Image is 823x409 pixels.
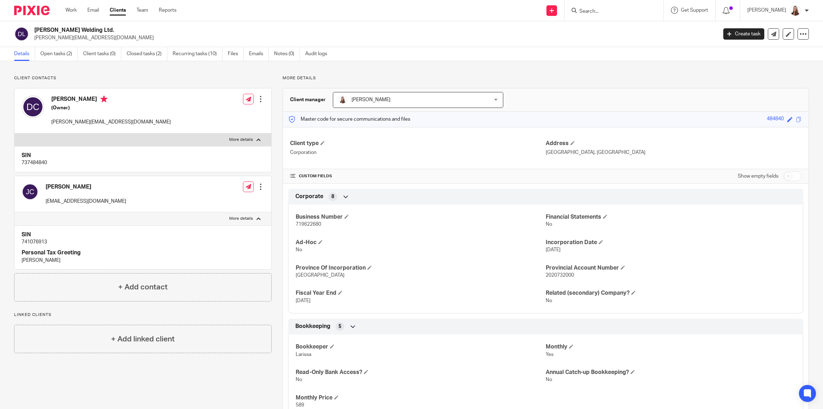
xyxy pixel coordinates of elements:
[46,183,126,191] h4: [PERSON_NAME]
[137,7,148,14] a: Team
[681,8,708,13] span: Get Support
[546,140,801,147] h4: Address
[296,377,302,382] span: No
[296,343,546,351] h4: Bookkeeper
[296,369,546,376] h4: Read-Only Bank Access?
[546,247,561,252] span: [DATE]
[296,222,321,227] span: 719622680
[338,323,341,330] span: 5
[546,343,796,351] h4: Monthly
[747,7,786,14] p: [PERSON_NAME]
[14,312,272,318] p: Linked clients
[546,352,554,357] span: Yes
[296,273,344,278] span: [GEOGRAPHIC_DATA]
[22,183,39,200] img: svg%3E
[118,282,168,293] h4: + Add contact
[290,96,326,103] h3: Client manager
[228,47,244,61] a: Files
[546,264,796,272] h4: Provincial Account Number
[767,115,784,123] div: 484840
[790,5,801,16] img: Larissa-headshot-cropped.jpg
[305,47,332,61] a: Audit logs
[34,27,577,34] h2: [PERSON_NAME] Welding Ltd.
[338,96,347,104] img: Larissa-headshot-cropped.jpg
[249,47,269,61] a: Emails
[546,369,796,376] h4: Annual Catch-up Bookkeeping?
[296,247,302,252] span: No
[738,173,778,180] label: Show empty fields
[283,75,809,81] p: More details
[111,334,175,345] h4: + Add linked client
[290,140,546,147] h4: Client type
[46,198,126,205] p: [EMAIL_ADDRESS][DOMAIN_NAME]
[546,289,796,297] h4: Related (secondary) Company?
[296,403,304,408] span: 589
[100,96,108,103] i: Primary
[34,34,713,41] p: [PERSON_NAME][EMAIL_ADDRESS][DOMAIN_NAME]
[579,8,642,15] input: Search
[127,47,167,61] a: Closed tasks (2)
[14,75,272,81] p: Client contacts
[159,7,176,14] a: Reports
[83,47,121,61] a: Client tasks (0)
[22,152,264,159] h4: SIN
[110,7,126,14] a: Clients
[173,47,222,61] a: Recurring tasks (10)
[290,149,546,156] p: Corporation
[296,213,546,221] h4: Business Number
[14,27,29,41] img: svg%3E
[65,7,77,14] a: Work
[22,96,44,118] img: svg%3E
[87,7,99,14] a: Email
[290,173,546,179] h4: CUSTOM FIELDS
[229,137,253,143] p: More details
[14,6,50,15] img: Pixie
[296,394,546,402] h4: Monthly Price
[546,298,552,303] span: No
[51,104,171,111] h5: (Owner)
[51,96,171,104] h4: [PERSON_NAME]
[295,193,323,200] span: Corporate
[14,47,35,61] a: Details
[22,249,264,257] h4: Personal Tax Greeting
[296,239,546,246] h4: Ad-Hoc
[22,159,264,166] p: 737484840
[22,257,264,264] p: [PERSON_NAME]
[723,28,764,40] a: Create task
[22,231,264,238] h4: SIN
[296,289,546,297] h4: Fiscal Year End
[352,97,390,102] span: [PERSON_NAME]
[546,213,796,221] h4: Financial Statements
[288,116,410,123] p: Master code for secure communications and files
[546,149,801,156] p: [GEOGRAPHIC_DATA], [GEOGRAPHIC_DATA]
[296,352,311,357] span: Larissa
[274,47,300,61] a: Notes (0)
[22,238,264,246] p: 741076913
[546,222,552,227] span: No
[296,298,311,303] span: [DATE]
[546,377,552,382] span: No
[229,216,253,221] p: More details
[51,119,171,126] p: [PERSON_NAME][EMAIL_ADDRESS][DOMAIN_NAME]
[546,239,796,246] h4: Incorporation Date
[546,273,574,278] span: 2020732000
[331,193,334,200] span: 8
[40,47,78,61] a: Open tasks (2)
[295,323,330,330] span: Bookkeeping
[296,264,546,272] h4: Province Of Incorporation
